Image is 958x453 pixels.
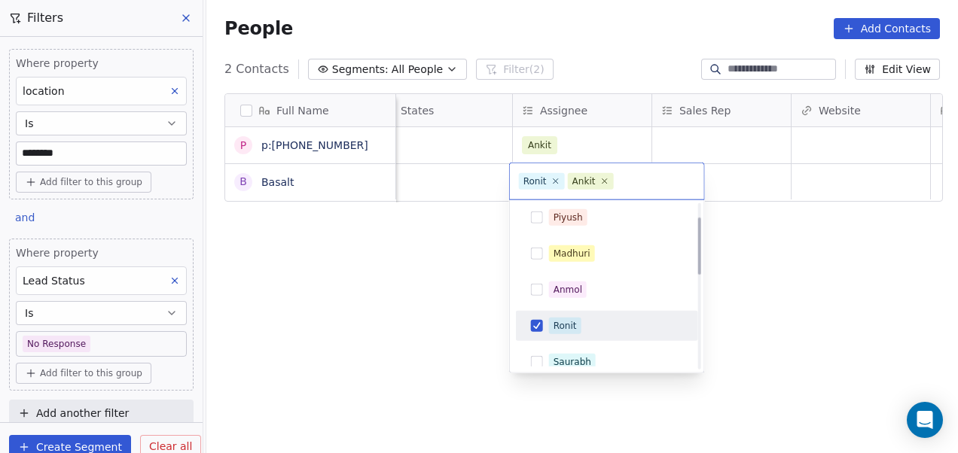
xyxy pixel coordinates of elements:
div: Anmol [554,283,582,296]
div: Ankit [572,175,596,188]
div: Madhuri [554,247,590,260]
div: Piyush [554,211,583,224]
div: Ronit [523,175,547,188]
div: Ronit [554,319,577,333]
div: Saurabh [554,355,591,369]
